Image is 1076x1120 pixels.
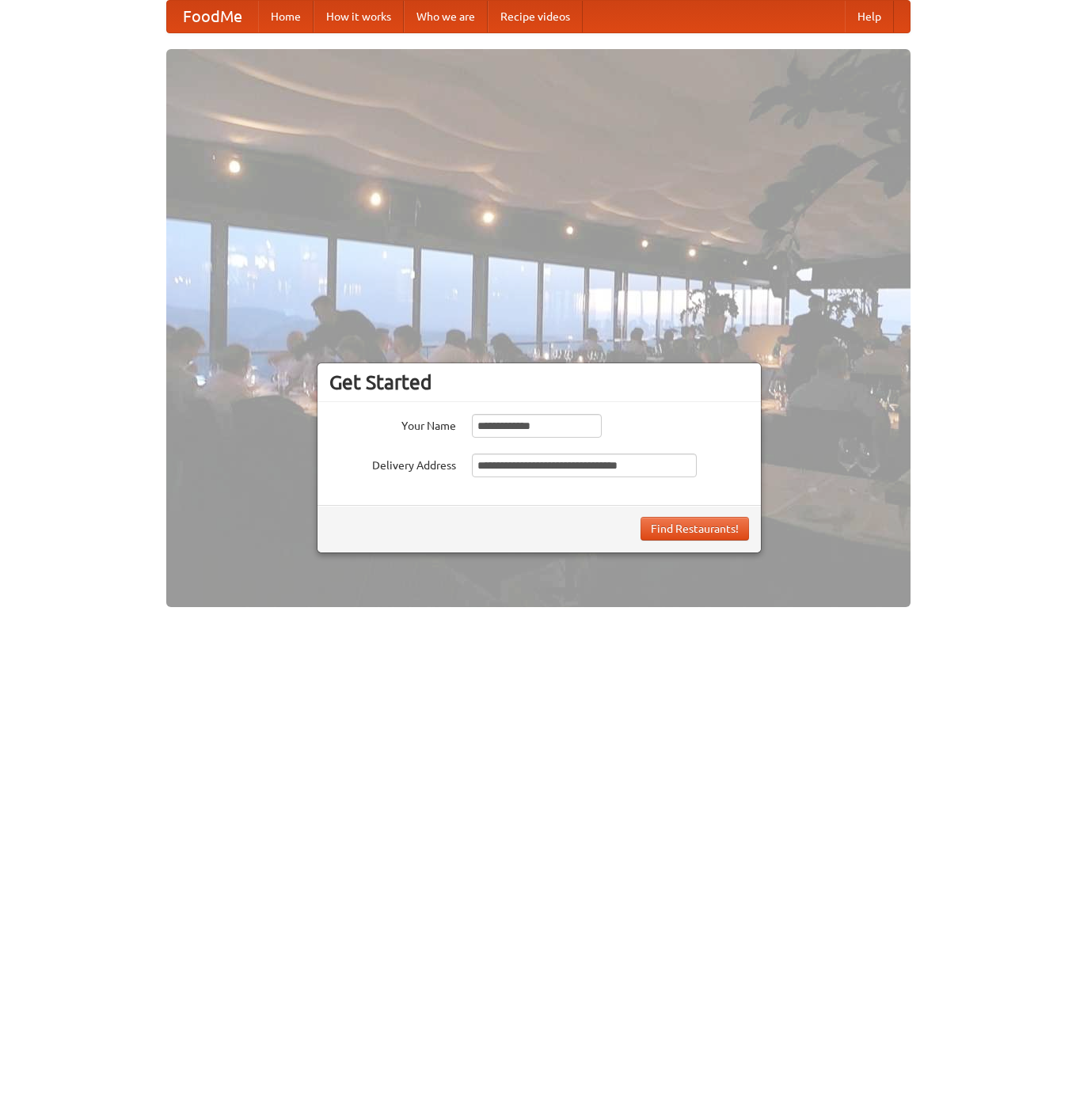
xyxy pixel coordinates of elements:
a: Recipe videos [488,1,583,32]
label: Delivery Address [329,454,456,473]
label: Your Name [329,414,456,434]
a: Help [845,1,894,32]
h3: Get Started [329,370,749,394]
a: Home [258,1,314,32]
a: FoodMe [167,1,258,32]
a: Who we are [404,1,488,32]
a: How it works [314,1,404,32]
button: Find Restaurants! [641,517,749,541]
